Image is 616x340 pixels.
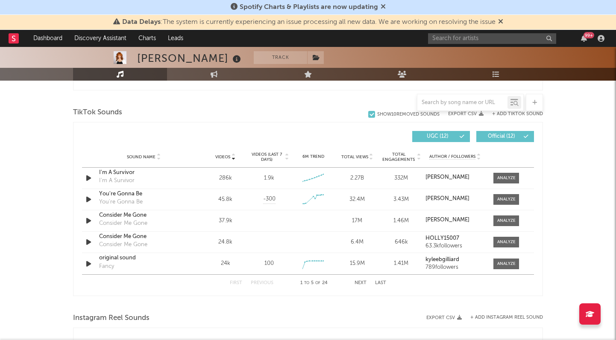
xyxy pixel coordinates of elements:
[205,238,245,247] div: 24.8k
[122,19,161,26] span: Data Delays
[425,196,469,201] strong: [PERSON_NAME]
[205,195,245,204] div: 45.8k
[381,238,421,247] div: 646k
[498,19,503,26] span: Dismiss
[99,232,188,241] a: Consider Me Gone
[337,174,377,183] div: 2.27B
[205,259,245,268] div: 24k
[476,131,534,142] button: Official(12)
[426,315,462,320] button: Export CSV
[73,108,122,118] span: TikTok Sounds
[484,112,543,116] button: + Add TikTok Sound
[381,4,386,11] span: Dismiss
[462,315,543,320] div: + Add Instagram Reel Sound
[425,235,459,241] strong: HOLLY15007
[381,217,421,225] div: 1.46M
[249,152,284,162] span: Videos (last 7 days)
[337,195,377,204] div: 32.4M
[381,174,421,183] div: 332M
[412,131,470,142] button: UGC(12)
[417,99,507,106] input: Search by song name or URL
[425,257,459,262] strong: kyleebgilliard
[251,281,273,285] button: Previous
[425,243,485,249] div: 63.3k followers
[99,211,188,220] a: Consider Me Gone
[99,198,143,206] div: You're Gonna Be
[205,174,245,183] div: 286k
[425,264,485,270] div: 789 followers
[290,278,337,288] div: 1 5 24
[428,33,556,44] input: Search for artists
[132,30,162,47] a: Charts
[240,4,378,11] span: Spotify Charts & Playlists are now updating
[215,154,230,160] span: Videos
[381,195,421,204] div: 3.43M
[425,196,485,202] a: [PERSON_NAME]
[264,174,274,183] div: 1.9k
[418,134,457,139] span: UGC ( 12 )
[425,174,485,180] a: [PERSON_NAME]
[27,30,68,47] a: Dashboard
[99,254,188,262] a: original sound
[355,281,367,285] button: Next
[337,238,377,247] div: 6.4M
[127,154,155,160] span: Sound Name
[99,177,135,185] div: I'm A Survivor
[492,112,543,116] button: + Add TikTok Sound
[263,195,276,203] span: -300
[205,217,245,225] div: 37.9k
[341,154,368,160] span: Total Views
[425,217,469,223] strong: [PERSON_NAME]
[470,315,543,320] button: + Add Instagram Reel Sound
[425,217,485,223] a: [PERSON_NAME]
[122,19,496,26] span: : The system is currently experiencing an issue processing all new data. We are working on resolv...
[99,262,114,271] div: Fancy
[425,174,469,180] strong: [PERSON_NAME]
[68,30,132,47] a: Discovery Assistant
[448,111,484,116] button: Export CSV
[137,51,243,65] div: [PERSON_NAME]
[99,241,147,249] div: Consider Me Gone
[377,112,440,117] div: Show 10 Removed Sounds
[264,259,274,268] div: 100
[429,154,475,160] span: Author / Followers
[304,281,309,285] span: to
[381,259,421,268] div: 1.41M
[315,281,320,285] span: of
[99,169,188,177] a: I'm A Survivor
[99,219,147,228] div: Consider Me Gone
[581,35,587,42] button: 99+
[584,32,594,38] div: 99 +
[73,313,150,323] span: Instagram Reel Sounds
[254,51,307,64] button: Track
[293,154,333,160] div: 6M Trend
[375,281,386,285] button: Last
[425,235,485,241] a: HOLLY15007
[482,134,521,139] span: Official ( 12 )
[425,257,485,263] a: kyleebgilliard
[162,30,189,47] a: Leads
[337,217,377,225] div: 17M
[230,281,242,285] button: First
[99,190,188,198] a: You're Gonna Be
[337,259,377,268] div: 15.9M
[381,152,416,162] span: Total Engagements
